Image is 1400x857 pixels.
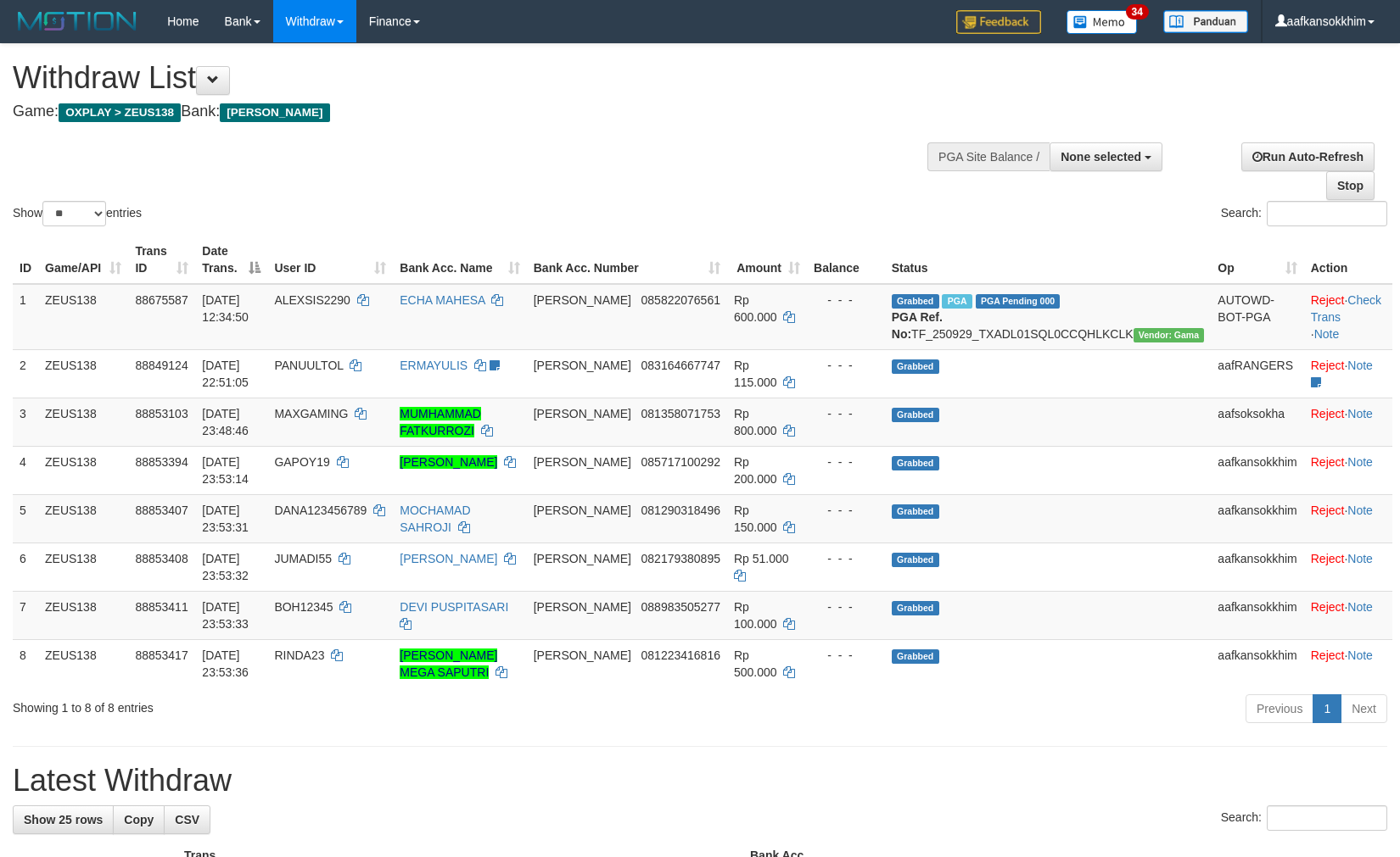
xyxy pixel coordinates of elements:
span: [DATE] 23:48:46 [202,407,249,437]
span: Grabbed [892,294,939,309]
td: aafkansokkhim [1211,639,1303,687]
div: - - - [814,502,878,519]
span: Rp 115.000 [734,359,777,389]
span: [PERSON_NAME] [534,600,631,614]
a: [PERSON_NAME] [400,552,497,565]
span: Copy 081358071753 to clipboard [641,407,720,420]
span: Copy 082179380895 to clipboard [641,552,720,565]
span: [PERSON_NAME] [534,359,631,372]
a: ECHA MAHESA [400,293,484,307]
span: [DATE] 22:51:05 [202,359,249,389]
select: Showentries [42,201,106,226]
span: Rp 100.000 [734,600,777,631]
label: Search: [1221,201,1387,226]
td: 4 [13,446,38,494]
a: Check Trans [1311,293,1381,324]
a: [PERSON_NAME] MEGA SAPUTRI [400,648,497,679]
a: Show 25 rows [13,805,114,834]
span: [PERSON_NAME] [220,103,329,122]
td: · [1304,543,1392,591]
div: - - - [814,550,878,567]
td: · [1304,591,1392,639]
a: Run Auto-Refresh [1241,142,1375,171]
span: 88675587 [135,293,188,307]
div: - - - [814,647,878,664]
a: Reject [1311,648,1345,662]
span: Copy [124,813,154,826]
span: DANA123456789 [274,504,367,517]
a: MUMHAMMAD FATKURROZI [400,407,481,437]
a: Note [1347,552,1373,565]
span: [DATE] 12:34:50 [202,293,249,324]
td: · [1304,398,1392,446]
a: Note [1347,648,1373,662]
span: [PERSON_NAME] [534,293,631,307]
div: - - - [814,405,878,422]
input: Search: [1267,805,1387,831]
a: MOCHAMAD SAHROJI [400,504,470,534]
span: [PERSON_NAME] [534,504,631,517]
span: 88853394 [135,455,188,469]
td: · [1304,446,1392,494]
span: Grabbed [892,649,939,664]
span: 34 [1126,4,1149,19]
span: Rp 150.000 [734,504,777,534]
span: GAPOY19 [274,455,329,469]
td: ZEUS138 [38,591,128,639]
td: · [1304,639,1392,687]
th: Status [885,236,1212,284]
span: [DATE] 23:53:36 [202,648,249,679]
div: - - - [814,357,878,374]
td: ZEUS138 [38,494,128,543]
a: Next [1341,694,1387,723]
span: Grabbed [892,408,939,422]
span: Marked by aafpengsreynich [942,294,972,309]
span: RINDA23 [274,648,324,662]
td: · [1304,494,1392,543]
th: Op: activate to sort column ascending [1211,236,1303,284]
span: 88853408 [135,552,188,565]
span: Rp 600.000 [734,293,777,324]
span: [DATE] 23:53:14 [202,455,249,486]
h1: Withdraw List [13,61,916,95]
th: ID [13,236,38,284]
span: Grabbed [892,359,939,374]
td: aafkansokkhim [1211,494,1303,543]
td: aafRANGERS [1211,349,1303,398]
th: Bank Acc. Number: activate to sort column ascending [527,236,727,284]
a: Reject [1311,293,1345,307]
span: [PERSON_NAME] [534,407,631,420]
span: [DATE] 23:53:32 [202,552,249,582]
span: [PERSON_NAME] [534,455,631,469]
span: ALEXSIS2290 [274,293,350,307]
td: 1 [13,284,38,350]
a: Reject [1311,359,1345,372]
a: DEVI PUSPITASARI [400,600,508,614]
input: Search: [1267,201,1387,226]
span: Rp 200.000 [734,455,777,486]
a: [PERSON_NAME] [400,455,497,469]
a: ERMAYULIS [400,359,468,372]
span: Rp 500.000 [734,648,777,679]
img: MOTION_logo.png [13,8,142,34]
a: Copy [113,805,165,834]
th: Action [1304,236,1392,284]
img: panduan.png [1163,10,1248,33]
td: aafkansokkhim [1211,543,1303,591]
h4: Game: Bank: [13,103,916,120]
span: 88853411 [135,600,188,614]
div: PGA Site Balance / [927,142,1050,171]
th: Date Trans.: activate to sort column descending [195,236,267,284]
a: Note [1347,504,1373,517]
span: Grabbed [892,553,939,567]
td: 2 [13,349,38,398]
span: PANUULTOL [274,359,343,372]
a: Note [1314,327,1340,341]
span: Copy 081223416816 to clipboard [641,648,720,662]
td: ZEUS138 [38,349,128,398]
div: Showing 1 to 8 of 8 entries [13,693,571,716]
span: Copy 085717100292 to clipboard [641,455,720,469]
th: Balance [807,236,885,284]
span: 88853407 [135,504,188,517]
span: Show 25 rows [24,813,103,826]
